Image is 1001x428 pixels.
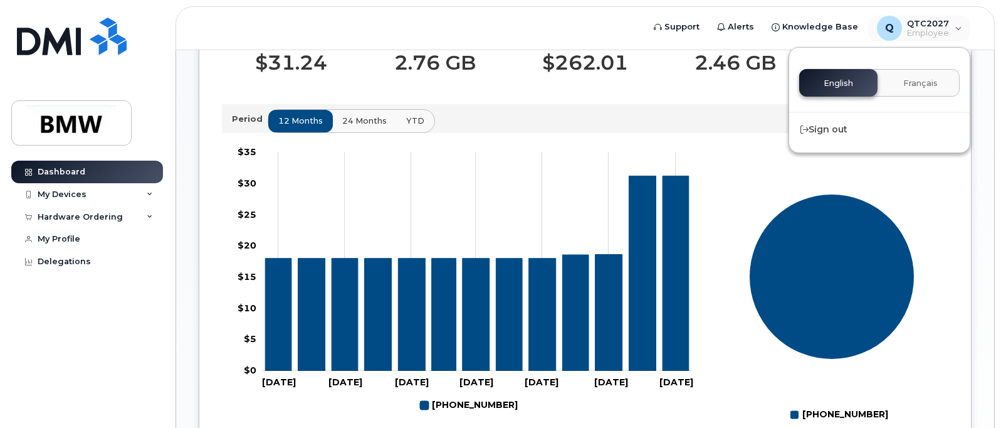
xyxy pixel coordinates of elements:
tspan: $30 [238,178,256,189]
span: Q [885,21,894,36]
tspan: $5 [244,333,256,345]
span: QTC2027 [907,18,949,28]
span: Support [664,21,700,33]
g: 864-991-7902 [265,176,689,371]
div: Sign out [789,118,970,141]
p: Period [232,113,268,125]
p: $31.24 [255,51,327,74]
tspan: [DATE] [395,377,429,388]
p: 2.46 GB [694,51,776,74]
span: 24 months [342,115,387,127]
tspan: [DATE] [525,377,558,388]
tspan: [DATE] [459,377,493,388]
tspan: [DATE] [659,377,693,388]
tspan: $10 [238,302,256,314]
span: Alerts [728,21,754,33]
div: QTC2027 [868,16,971,41]
span: Employee [907,28,949,38]
tspan: [DATE] [262,377,296,388]
span: Knowledge Base [782,21,858,33]
tspan: $25 [238,209,256,220]
g: Chart [749,194,915,425]
g: Series [749,194,915,360]
p: 2.76 GB [394,51,476,74]
tspan: $20 [238,240,256,251]
span: Français [903,78,938,88]
g: Legend [420,395,518,416]
p: $262.01 [542,51,628,74]
tspan: $0 [244,365,256,376]
g: 864-991-7902 [420,395,518,416]
g: Legend [790,404,888,425]
tspan: $35 [238,146,256,158]
iframe: Messenger Launcher [946,373,992,419]
a: Support [645,14,708,40]
tspan: $15 [238,271,256,282]
a: Knowledge Base [763,14,867,40]
span: YTD [406,115,424,127]
a: Alerts [708,14,763,40]
tspan: [DATE] [594,377,628,388]
g: Chart [238,146,693,416]
tspan: [DATE] [328,377,362,388]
